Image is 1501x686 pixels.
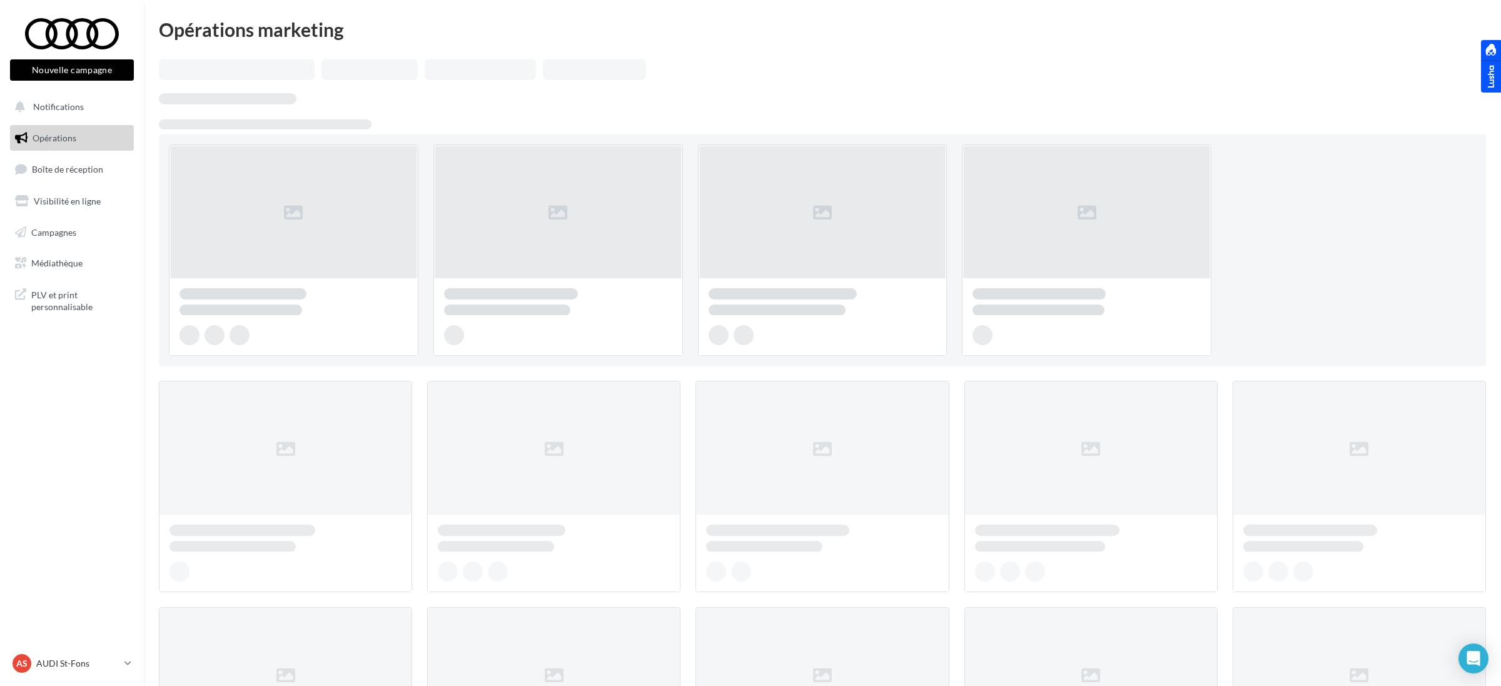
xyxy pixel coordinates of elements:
[33,101,84,112] span: Notifications
[8,250,136,276] a: Médiathèque
[36,657,119,670] p: AUDI St-Fons
[31,286,129,313] span: PLV et print personnalisable
[32,164,103,174] span: Boîte de réception
[159,20,1486,39] div: Opérations marketing
[31,226,76,237] span: Campagnes
[16,657,28,670] span: AS
[33,133,76,143] span: Opérations
[1458,643,1488,673] div: Open Intercom Messenger
[8,188,136,214] a: Visibilité en ligne
[34,196,101,206] span: Visibilité en ligne
[8,281,136,318] a: PLV et print personnalisable
[8,156,136,183] a: Boîte de réception
[31,258,83,268] span: Médiathèque
[8,94,131,120] button: Notifications
[10,59,134,81] button: Nouvelle campagne
[8,125,136,151] a: Opérations
[8,219,136,246] a: Campagnes
[10,652,134,675] a: AS AUDI St-Fons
